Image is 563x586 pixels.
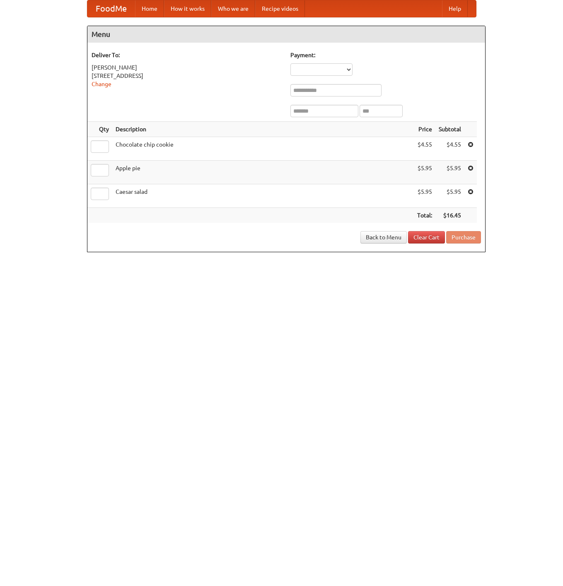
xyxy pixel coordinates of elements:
[112,184,414,208] td: Caesar salad
[414,161,435,184] td: $5.95
[211,0,255,17] a: Who we are
[414,208,435,223] th: Total:
[92,72,282,80] div: [STREET_ADDRESS]
[87,122,112,137] th: Qty
[414,137,435,161] td: $4.55
[112,122,414,137] th: Description
[135,0,164,17] a: Home
[414,184,435,208] td: $5.95
[112,161,414,184] td: Apple pie
[414,122,435,137] th: Price
[92,63,282,72] div: [PERSON_NAME]
[435,208,464,223] th: $16.45
[92,51,282,59] h5: Deliver To:
[92,81,111,87] a: Change
[360,231,407,244] a: Back to Menu
[290,51,481,59] h5: Payment:
[435,122,464,137] th: Subtotal
[112,137,414,161] td: Chocolate chip cookie
[442,0,468,17] a: Help
[87,0,135,17] a: FoodMe
[435,161,464,184] td: $5.95
[87,26,485,43] h4: Menu
[408,231,445,244] a: Clear Cart
[435,137,464,161] td: $4.55
[446,231,481,244] button: Purchase
[164,0,211,17] a: How it works
[435,184,464,208] td: $5.95
[255,0,305,17] a: Recipe videos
